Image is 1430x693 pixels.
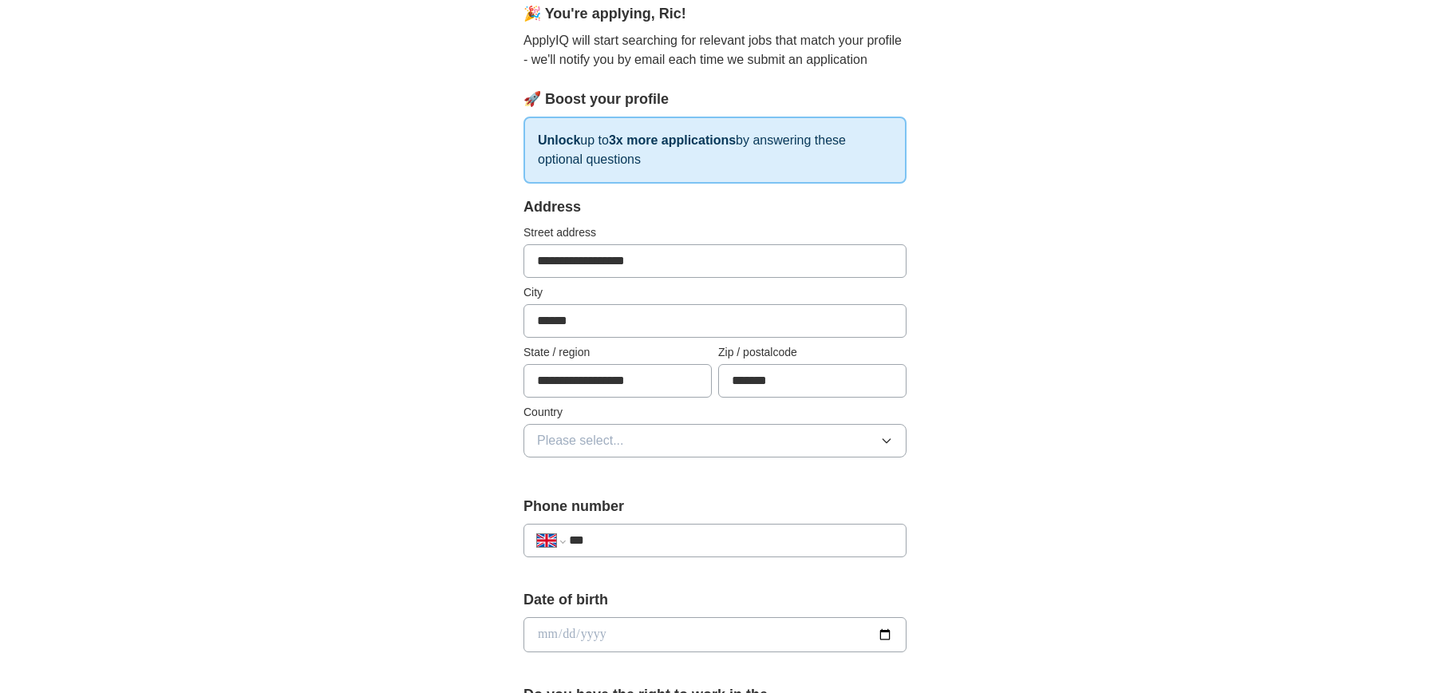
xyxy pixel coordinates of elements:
[537,431,624,450] span: Please select...
[718,344,907,361] label: Zip / postalcode
[523,196,907,218] div: Address
[523,3,907,25] div: 🎉 You're applying , Ric !
[523,284,907,301] label: City
[523,224,907,241] label: Street address
[523,31,907,69] p: ApplyIQ will start searching for relevant jobs that match your profile - we'll notify you by emai...
[523,117,907,184] p: up to by answering these optional questions
[523,404,907,421] label: Country
[523,496,907,517] label: Phone number
[523,89,907,110] div: 🚀 Boost your profile
[538,133,580,147] strong: Unlock
[523,589,907,611] label: Date of birth
[523,344,712,361] label: State / region
[523,424,907,457] button: Please select...
[609,133,736,147] strong: 3x more applications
